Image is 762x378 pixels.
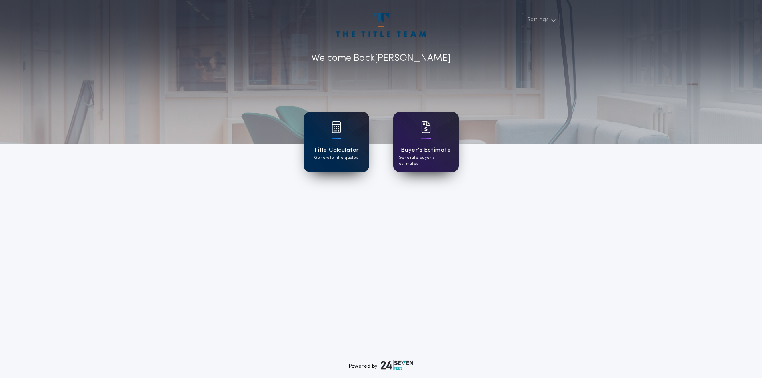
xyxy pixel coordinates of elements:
[401,146,451,155] h1: Buyer's Estimate
[522,13,560,27] button: Settings
[336,13,426,37] img: account-logo
[314,155,358,161] p: Generate title quotes
[313,146,359,155] h1: Title Calculator
[393,112,459,172] a: card iconBuyer's EstimateGenerate buyer's estimates
[311,51,451,66] p: Welcome Back [PERSON_NAME]
[332,121,341,133] img: card icon
[349,360,414,370] div: Powered by
[304,112,369,172] a: card iconTitle CalculatorGenerate title quotes
[421,121,431,133] img: card icon
[399,155,453,167] p: Generate buyer's estimates
[381,360,414,370] img: logo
